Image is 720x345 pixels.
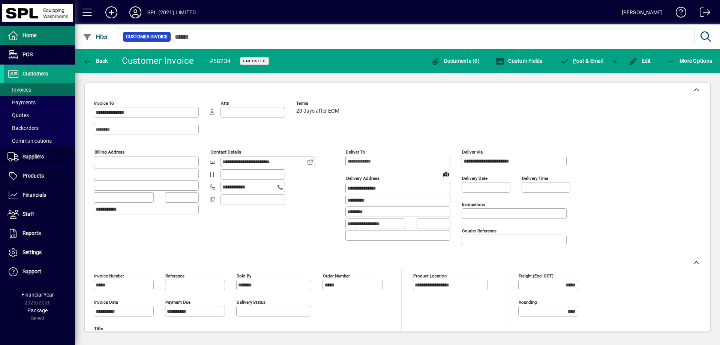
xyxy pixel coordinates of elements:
span: Reports [22,230,41,236]
span: Financial Year [21,292,54,298]
button: Back [81,54,110,68]
span: 20 days after EOM [296,108,339,114]
mat-label: Sold by [237,273,251,279]
a: Payments [4,96,75,109]
span: Backorders [7,125,39,131]
mat-label: Payment due [165,300,190,305]
mat-label: Product location [413,273,447,279]
span: Filter [83,34,108,40]
span: Settings [22,249,42,255]
mat-label: Instructions [462,202,485,207]
button: Filter [81,30,110,44]
a: Invoices [4,83,75,96]
a: Support [4,262,75,281]
mat-label: Deliver To [346,149,365,155]
a: POS [4,45,75,64]
span: Products [22,173,44,179]
span: Custom Fields [495,58,543,64]
a: Quotes [4,109,75,122]
span: Customers [22,71,48,77]
mat-label: Invoice To [94,101,114,106]
mat-label: Delivery date [462,176,487,181]
span: ost & Email [560,58,604,64]
button: Custom Fields [493,54,544,68]
span: Home [22,32,36,38]
mat-label: Freight (excl GST) [519,273,553,279]
span: Terms [296,101,341,106]
span: Invoices [7,87,31,93]
a: Products [4,167,75,185]
a: Settings [4,243,75,262]
a: Staff [4,205,75,224]
span: Payments [7,99,36,105]
a: Reports [4,224,75,243]
span: Back [83,58,108,64]
span: Financials [22,192,46,198]
app-page-header-button: Back [75,54,116,68]
mat-label: Delivery time [522,176,548,181]
button: Documents (0) [429,54,481,68]
mat-label: Invoice date [94,300,118,305]
mat-label: Delivery status [237,300,265,305]
a: Suppliers [4,148,75,166]
span: Staff [22,211,34,217]
a: Communications [4,134,75,147]
mat-label: Rounding [519,300,537,305]
span: Quotes [7,112,29,118]
div: #58234 [210,55,231,67]
div: Customer Invoice [122,55,194,67]
button: Add [99,6,123,19]
mat-label: Title [94,326,103,331]
span: P [573,58,576,64]
button: Edit [627,54,653,68]
a: View on map [440,168,452,180]
mat-label: Deliver via [462,149,483,155]
span: Package [27,307,48,313]
span: Documents (0) [431,58,480,64]
span: Support [22,268,41,274]
a: Financials [4,186,75,205]
span: Unposted [243,59,266,63]
button: Post & Email [556,54,607,68]
mat-label: Attn [221,101,229,106]
mat-label: Invoice number [94,273,124,279]
div: SPL (2021) LIMITED [147,6,196,18]
div: [PERSON_NAME] [622,6,663,18]
span: Suppliers [22,154,44,160]
span: POS [22,51,33,57]
span: Customer Invoice [126,33,168,41]
a: Logout [694,2,711,26]
span: More Options [667,58,712,64]
mat-label: Order number [323,273,350,279]
span: Communications [7,138,52,144]
a: Home [4,26,75,45]
mat-label: Courier Reference [462,228,496,234]
span: Edit [628,58,651,64]
a: Backorders [4,122,75,134]
button: More Options [665,54,714,68]
a: Knowledge Base [670,2,687,26]
button: Profile [123,6,147,19]
mat-label: Reference [165,273,184,279]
